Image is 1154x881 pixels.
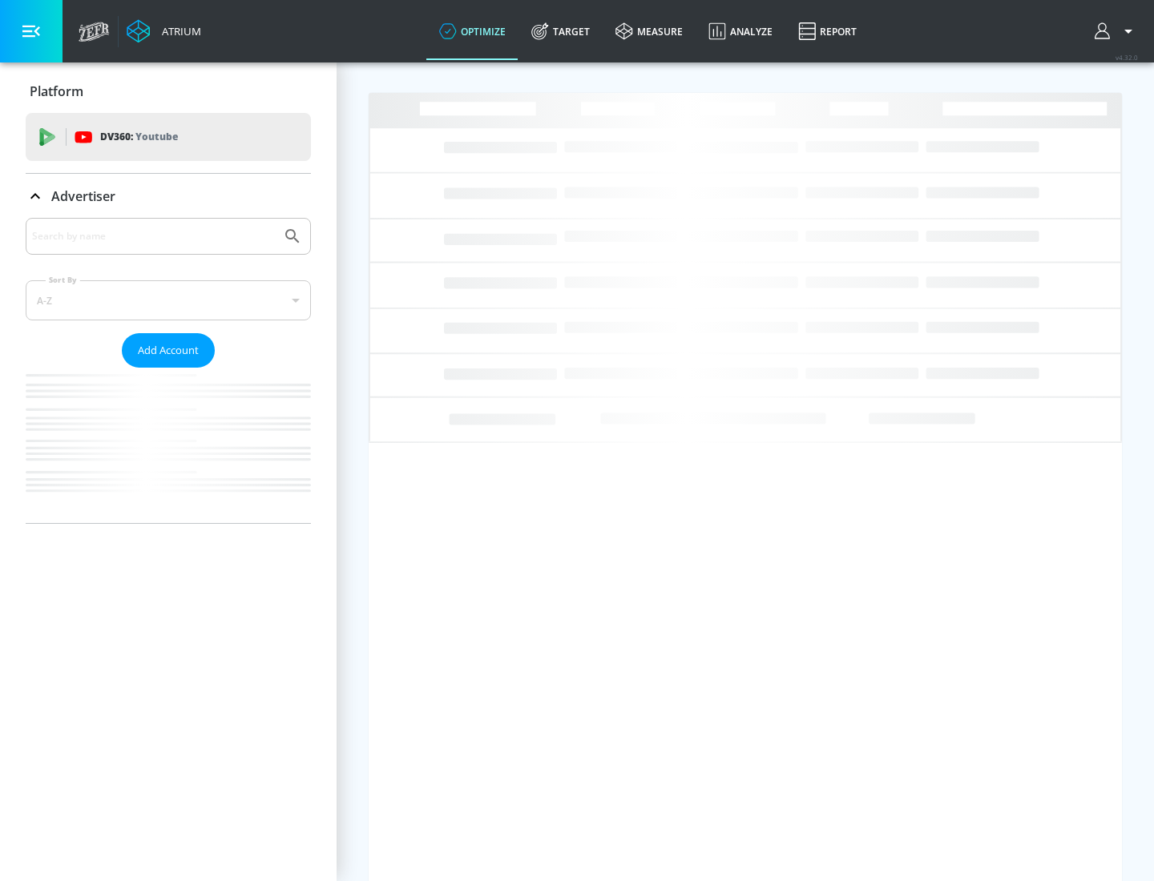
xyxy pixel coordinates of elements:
p: Advertiser [51,187,115,205]
div: Atrium [155,24,201,38]
a: Target [518,2,603,60]
span: Add Account [138,341,199,360]
label: Sort By [46,275,80,285]
nav: list of Advertiser [26,368,311,523]
p: DV360: [100,128,178,146]
div: DV360: Youtube [26,113,311,161]
a: optimize [426,2,518,60]
a: Report [785,2,870,60]
div: Advertiser [26,174,311,219]
a: Analyze [696,2,785,60]
a: measure [603,2,696,60]
p: Youtube [135,128,178,145]
a: Atrium [127,19,201,43]
input: Search by name [32,226,275,247]
div: A-Z [26,280,311,320]
p: Platform [30,82,83,100]
button: Add Account [122,333,215,368]
div: Platform [26,69,311,114]
span: v 4.32.0 [1116,53,1138,62]
div: Advertiser [26,218,311,523]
